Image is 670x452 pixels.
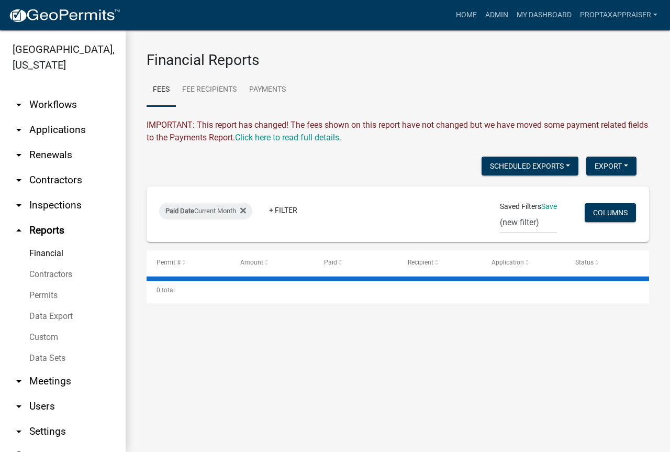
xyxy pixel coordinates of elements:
[452,5,481,25] a: Home
[481,5,512,25] a: Admin
[576,5,662,25] a: PropTaxAppraiser
[13,400,25,413] i: arrow_drop_down
[230,250,314,275] datatable-header-cell: Amount
[482,250,565,275] datatable-header-cell: Application
[157,259,181,266] span: Permit #
[13,174,25,186] i: arrow_drop_down
[147,51,649,69] h3: Financial Reports
[482,157,578,175] button: Scheduled Exports
[261,201,306,219] a: + Filter
[585,203,636,222] button: Columns
[408,259,433,266] span: Recipient
[492,259,524,266] span: Application
[176,73,243,107] a: Fee Recipients
[586,157,636,175] button: Export
[13,149,25,161] i: arrow_drop_down
[13,224,25,237] i: arrow_drop_up
[165,207,194,215] span: Paid Date
[147,73,176,107] a: Fees
[575,259,594,266] span: Status
[324,259,337,266] span: Paid
[13,375,25,388] i: arrow_drop_down
[512,5,576,25] a: My Dashboard
[235,133,341,142] a: Click here to read full details.
[13,199,25,212] i: arrow_drop_down
[500,201,541,212] span: Saved Filters
[147,250,230,275] datatable-header-cell: Permit #
[541,202,557,211] a: Save
[13,98,25,111] i: arrow_drop_down
[314,250,398,275] datatable-header-cell: Paid
[243,73,292,107] a: Payments
[235,133,341,142] wm-modal-confirm: Upcoming Changes to Daily Fees Report
[147,119,649,144] div: IMPORTANT: This report has changed! The fees shown on this report have not changed but we have mo...
[240,259,263,266] span: Amount
[398,250,482,275] datatable-header-cell: Recipient
[565,250,649,275] datatable-header-cell: Status
[147,277,649,303] div: 0 total
[13,124,25,136] i: arrow_drop_down
[13,425,25,438] i: arrow_drop_down
[159,203,252,219] div: Current Month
